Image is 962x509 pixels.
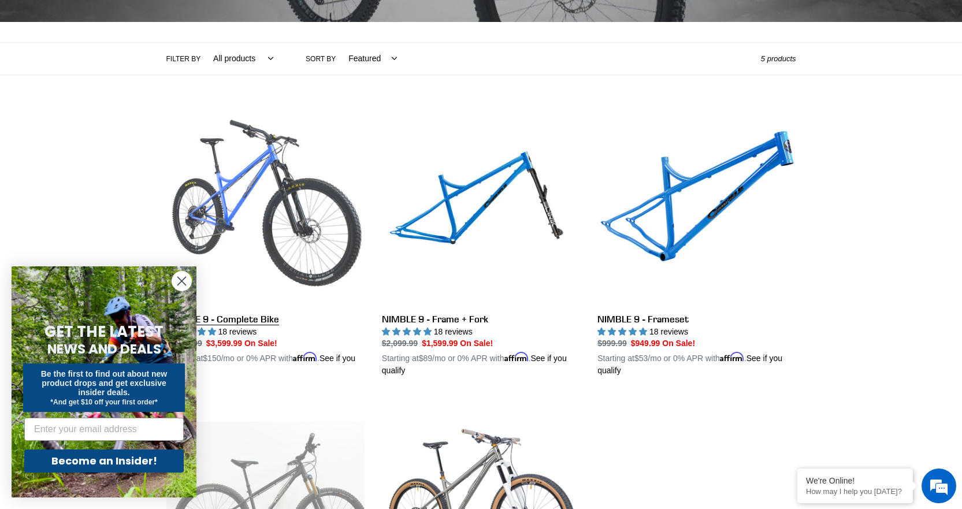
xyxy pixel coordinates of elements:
[50,398,157,406] span: *And get $10 off your first order*
[806,487,904,496] p: How may I help you today?
[761,54,796,63] span: 5 products
[41,369,168,397] span: Be the first to find out about new product drops and get exclusive insider deals.
[24,418,184,441] input: Enter your email address
[44,321,164,342] span: GET THE LATEST
[166,54,201,64] label: Filter by
[47,340,161,358] span: NEWS AND DEALS
[24,449,184,473] button: Become an Insider!
[306,54,336,64] label: Sort by
[172,271,192,291] button: Close dialog
[806,476,904,485] div: We're Online!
